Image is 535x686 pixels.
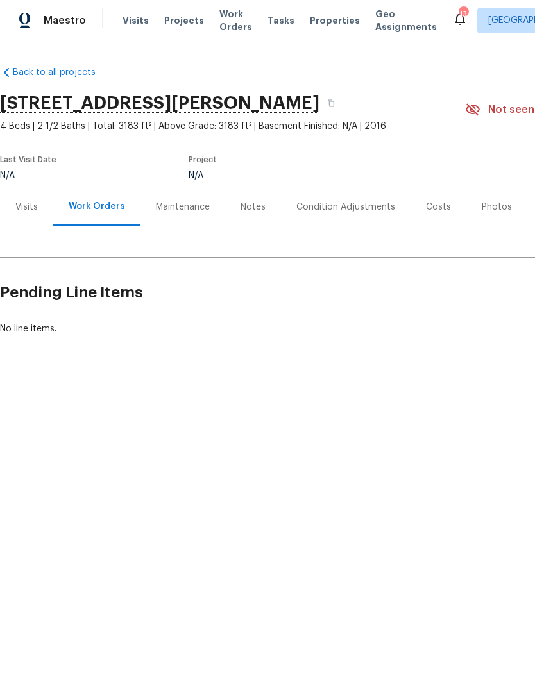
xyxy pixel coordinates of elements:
div: Maintenance [156,201,210,213]
div: Work Orders [69,200,125,213]
span: Properties [310,14,360,27]
div: Photos [482,201,512,213]
div: 13 [459,8,468,21]
span: Work Orders [219,8,252,33]
div: Condition Adjustments [296,201,395,213]
span: Project [189,156,217,163]
span: Tasks [267,16,294,25]
div: N/A [189,171,435,180]
span: Geo Assignments [375,8,437,33]
div: Visits [15,201,38,213]
span: Projects [164,14,204,27]
div: Costs [426,201,451,213]
button: Copy Address [319,92,343,115]
span: Visits [123,14,149,27]
span: Maestro [44,14,86,27]
div: Notes [241,201,266,213]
